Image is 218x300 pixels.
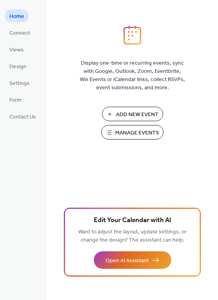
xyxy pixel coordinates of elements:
a: Design [5,60,31,72]
span: Contact Us [9,113,36,121]
span: Connect [9,29,30,37]
span: Form [9,96,21,104]
span: Add New Event [116,111,158,119]
button: Open AI Assistant [94,251,171,269]
img: logo_icon.svg [123,25,141,45]
button: Add New Event [102,107,163,121]
a: Form [5,93,26,106]
span: Display one-time or recurring events, sync with Google, Outlook, Zoom, Eventbrite, Wix Events or ... [80,59,185,92]
a: Connect [5,26,35,39]
span: Design [9,63,26,71]
span: Want to adjust the layout, update settings, or change the design? The assistant can help. [78,227,186,245]
span: Home [9,12,24,21]
span: Manage Events [115,129,159,137]
a: Views [5,43,28,56]
span: Open AI Assistant [105,257,149,265]
span: Settings [9,79,30,88]
a: Contact Us [5,110,40,123]
span: Views [9,46,24,54]
button: Manage Events [101,125,163,139]
span: Edit Your Calendar with AI [94,215,171,226]
a: Home [5,9,29,22]
a: Settings [5,76,34,89]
